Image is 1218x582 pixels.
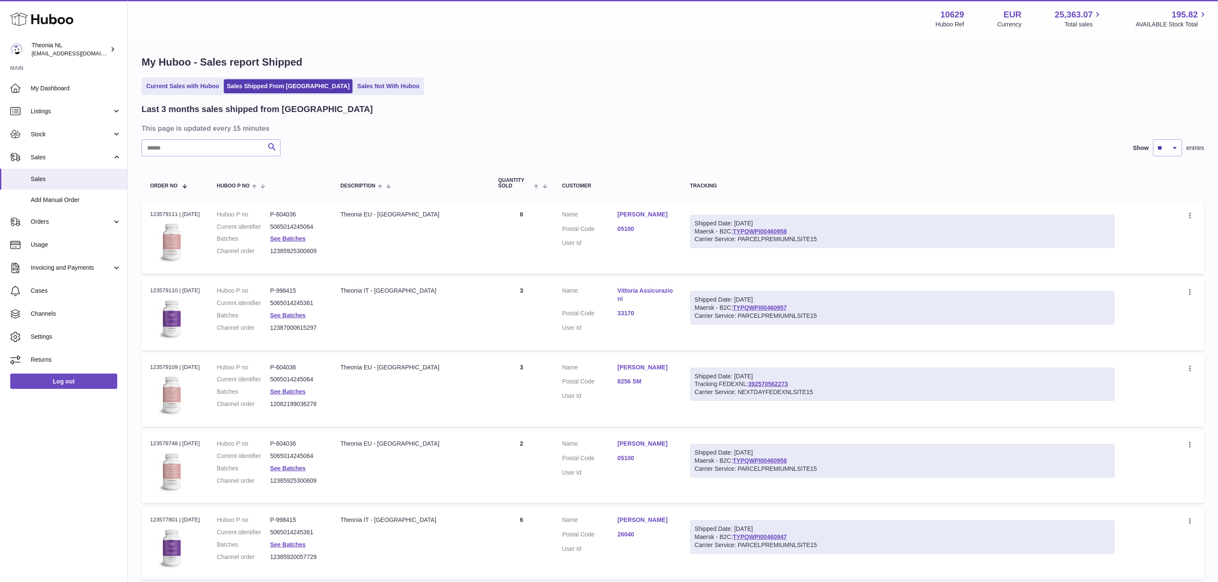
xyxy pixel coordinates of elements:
a: TYPQWPI00460947 [733,533,787,540]
dt: Name [562,516,618,526]
a: 195.82 AVAILABLE Stock Total [1136,9,1208,29]
span: Stock [31,130,112,138]
dt: Name [562,210,618,221]
div: Shipped Date: [DATE] [695,449,1110,457]
span: Channels [31,310,121,318]
div: Carrier Service: PARCELPREMIUMNLSITE15 [695,465,1110,473]
div: Carrier Service: PARCELPREMIUMNLSITE15 [695,312,1110,320]
dt: Channel order [217,400,270,408]
a: [PERSON_NAME] [618,363,673,372]
dt: Postal Code [562,309,618,320]
span: Add Manual Order [31,196,121,204]
h2: Last 3 months sales shipped from [GEOGRAPHIC_DATA] [142,104,373,115]
span: Quantity Sold [498,178,532,189]
td: 3 [490,355,554,427]
div: Currency [998,20,1022,29]
h1: My Huboo - Sales report Shipped [142,55,1204,69]
div: Theonia EU - [GEOGRAPHIC_DATA] [341,210,481,219]
dt: Postal Code [562,377,618,388]
img: 106291725893008.jpg [150,527,193,569]
span: 25,363.07 [1055,9,1093,20]
span: Orders [31,218,112,226]
div: Customer [562,183,673,189]
div: Maersk - B2C: [690,444,1115,478]
dt: Postal Code [562,530,618,541]
dd: 12385925300609 [270,477,324,485]
dd: 5065014245064 [270,452,324,460]
span: My Dashboard [31,84,121,92]
span: entries [1186,144,1204,152]
dt: Name [562,440,618,450]
a: See Batches [270,465,306,472]
strong: EUR [1004,9,1021,20]
dd: 12385925300609 [270,247,324,255]
dt: Huboo P no [217,210,270,219]
span: [EMAIL_ADDRESS][DOMAIN_NAME] [32,50,125,57]
span: AVAILABLE Stock Total [1136,20,1208,29]
td: 6 [490,202,554,274]
img: 106291725893222.jpg [150,221,193,263]
a: 8256 SM [618,377,673,386]
div: Shipped Date: [DATE] [695,372,1110,380]
dt: Huboo P no [217,363,270,372]
div: 123579109 | [DATE] [150,363,200,371]
a: 26040 [618,530,673,539]
dd: 5065014245361 [270,299,324,307]
dd: P-998415 [270,516,324,524]
a: TYPQWPI00460957 [733,304,787,311]
dt: Batches [217,464,270,473]
dt: User Id [562,469,618,477]
div: Shipped Date: [DATE] [695,525,1110,533]
div: Theonia IT - [GEOGRAPHIC_DATA] [341,516,481,524]
div: 123578748 | [DATE] [150,440,200,447]
span: Listings [31,107,112,115]
dd: P-604036 [270,440,324,448]
td: 3 [490,278,554,350]
a: 05100 [618,225,673,233]
dt: Batches [217,311,270,320]
div: Theonia IT - [GEOGRAPHIC_DATA] [341,287,481,295]
div: Shipped Date: [DATE] [695,219,1110,228]
dd: 5065014245361 [270,528,324,536]
div: Carrier Service: PARCELPREMIUMNLSITE15 [695,235,1110,243]
a: [PERSON_NAME] [618,210,673,219]
div: Maersk - B2C: [690,215,1115,248]
td: 6 [490,507,554,579]
dd: 12082199036278 [270,400,324,408]
div: Shipped Date: [DATE] [695,296,1110,304]
a: See Batches [270,388,306,395]
dt: Current identifier [217,299,270,307]
a: 392570562273 [748,380,788,387]
div: Huboo Ref [936,20,964,29]
dt: Current identifier [217,375,270,383]
img: info@wholesomegoods.eu [10,43,23,56]
dt: Channel order [217,247,270,255]
a: [PERSON_NAME] [618,440,673,448]
span: Returns [31,356,121,364]
span: Usage [31,241,121,249]
dt: User Id [562,324,618,332]
div: Maersk - B2C: [690,520,1115,554]
dd: 5065014245064 [270,375,324,383]
div: Carrier Service: NEXTDAYFEDEXNLSITE15 [695,388,1110,396]
span: Total sales [1065,20,1102,29]
strong: 10629 [940,9,964,20]
a: Sales Shipped From [GEOGRAPHIC_DATA] [224,79,353,93]
a: TYPQWPI00460958 [733,457,787,464]
dd: 12385920057729 [270,553,324,561]
span: Order No [150,183,178,189]
dt: Current identifier [217,452,270,460]
span: Settings [31,333,121,341]
dd: P-604036 [270,210,324,219]
dd: P-998415 [270,287,324,295]
a: [PERSON_NAME] [618,516,673,524]
div: Theonia EU - [GEOGRAPHIC_DATA] [341,440,481,448]
a: TYPQWPI00460958 [733,228,787,235]
dt: Channel order [217,553,270,561]
td: 2 [490,431,554,503]
dt: Name [562,363,618,374]
a: See Batches [270,541,306,548]
a: 05100 [618,454,673,462]
dt: Batches [217,235,270,243]
a: Current Sales with Huboo [143,79,222,93]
